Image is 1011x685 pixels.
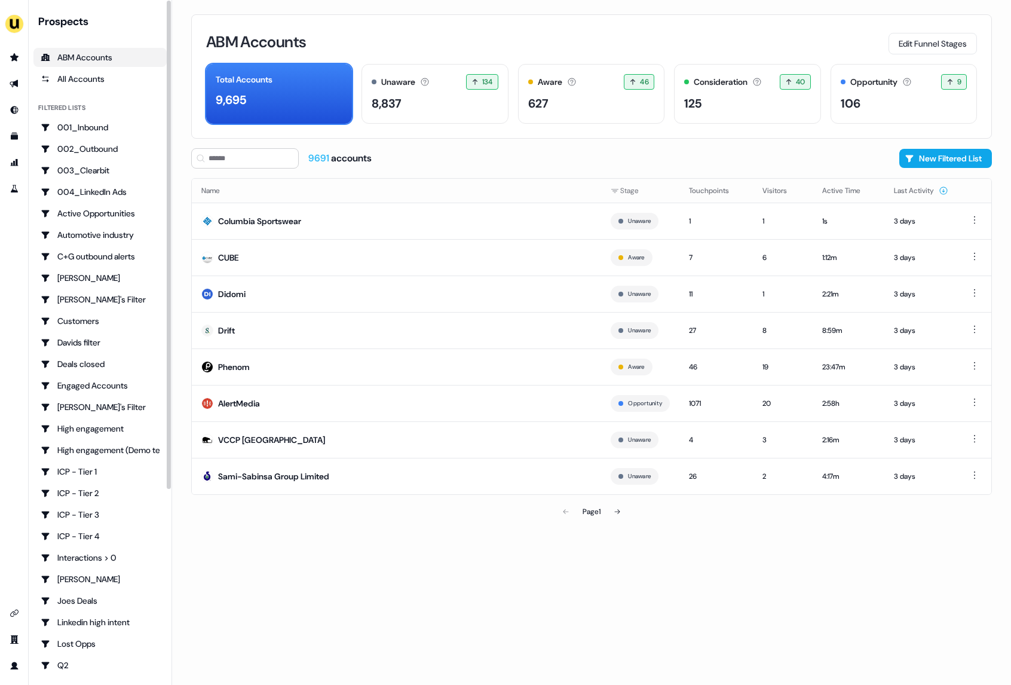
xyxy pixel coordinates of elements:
[41,51,160,63] div: ABM Accounts
[33,290,167,309] a: Go to Charlotte's Filter
[894,252,948,264] div: 3 days
[5,179,24,198] a: Go to experiments
[822,288,875,300] div: 2:21m
[583,506,601,518] div: Page 1
[41,164,160,176] div: 003_Clearbit
[5,630,24,649] a: Go to team
[33,634,167,653] a: Go to Lost Opps
[41,444,160,456] div: High engagement (Demo testing)
[689,470,743,482] div: 26
[218,434,325,446] div: VCCP [GEOGRAPHIC_DATA]
[628,362,644,372] button: Aware
[538,76,562,88] div: Aware
[628,252,644,263] button: Aware
[192,179,601,203] th: Name
[33,182,167,201] a: Go to 004_LinkedIn Ads
[689,180,743,201] button: Touchpoints
[218,252,239,264] div: CUBE
[41,143,160,155] div: 002_Outbound
[41,358,160,370] div: Deals closed
[894,325,948,337] div: 3 days
[762,252,803,264] div: 6
[5,100,24,120] a: Go to Inbound
[822,361,875,373] div: 23:47m
[33,333,167,352] a: Go to Davids filter
[41,186,160,198] div: 004_LinkedIn Ads
[381,76,415,88] div: Unaware
[41,401,160,413] div: [PERSON_NAME]'s Filter
[33,505,167,524] a: Go to ICP - Tier 3
[41,573,160,585] div: [PERSON_NAME]
[218,397,260,409] div: AlertMedia
[689,252,743,264] div: 7
[33,462,167,481] a: Go to ICP - Tier 1
[38,103,85,113] div: Filtered lists
[41,380,160,392] div: Engaged Accounts
[41,659,160,671] div: Q2
[33,613,167,632] a: Go to Linkedin high intent
[33,419,167,438] a: Go to High engagement
[689,288,743,300] div: 11
[218,361,250,373] div: Phenom
[33,247,167,266] a: Go to C+G outbound alerts
[822,252,875,264] div: 1:12m
[850,76,897,88] div: Opportunity
[218,470,329,482] div: Sami-Sabinsa Group Limited
[216,74,272,86] div: Total Accounts
[33,591,167,610] a: Go to Joes Deals
[218,325,235,337] div: Drift
[33,311,167,331] a: Go to Customers
[894,434,948,446] div: 3 days
[5,48,24,67] a: Go to prospects
[628,325,651,336] button: Unaware
[33,139,167,158] a: Go to 002_Outbound
[628,435,651,445] button: Unaware
[528,94,549,112] div: 627
[33,548,167,567] a: Go to Interactions > 0
[218,215,301,227] div: Columbia Sportswear
[33,161,167,180] a: Go to 003_Clearbit
[33,397,167,417] a: Go to Geneviève's Filter
[822,397,875,409] div: 2:58h
[33,268,167,288] a: Go to Charlotte Stone
[41,487,160,499] div: ICP - Tier 2
[762,288,803,300] div: 1
[894,397,948,409] div: 3 days
[894,180,948,201] button: Last Activity
[41,337,160,348] div: Davids filter
[5,127,24,146] a: Go to templates
[41,638,160,650] div: Lost Opps
[41,293,160,305] div: [PERSON_NAME]'s Filter
[41,509,160,521] div: ICP - Tier 3
[894,288,948,300] div: 3 days
[796,76,805,88] span: 40
[308,152,331,164] span: 9691
[628,471,651,482] button: Unaware
[628,216,651,227] button: Unaware
[762,325,803,337] div: 8
[822,325,875,337] div: 8:59m
[841,94,860,112] div: 106
[33,204,167,223] a: Go to Active Opportunities
[33,656,167,675] a: Go to Q2
[33,441,167,460] a: Go to High engagement (Demo testing)
[33,69,167,88] a: All accounts
[33,118,167,137] a: Go to 001_Inbound
[689,325,743,337] div: 27
[822,180,875,201] button: Active Time
[41,229,160,241] div: Automotive industry
[899,149,992,168] button: New Filtered List
[33,484,167,503] a: Go to ICP - Tier 2
[41,423,160,435] div: High engagement
[41,272,160,284] div: [PERSON_NAME]
[33,527,167,546] a: Go to ICP - Tier 4
[216,91,246,109] div: 9,695
[822,434,875,446] div: 2:16m
[482,76,493,88] span: 134
[41,616,160,628] div: Linkedin high intent
[628,398,662,409] button: Opportunity
[41,121,160,133] div: 001_Inbound
[41,552,160,564] div: Interactions > 0
[41,530,160,542] div: ICP - Tier 4
[762,215,803,227] div: 1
